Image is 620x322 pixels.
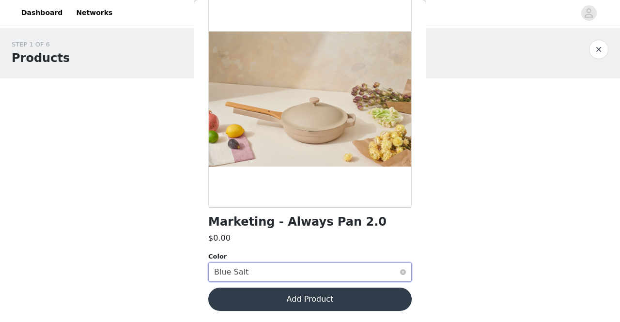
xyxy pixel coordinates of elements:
button: Add Product [208,288,412,311]
i: icon: close-circle [400,269,406,275]
a: Dashboard [15,2,68,24]
h3: $0.00 [208,232,231,244]
h1: Marketing - Always Pan 2.0 [208,215,387,229]
h1: Products [12,49,70,67]
div: STEP 1 OF 6 [12,40,70,49]
div: Blue Salt [214,263,248,281]
div: Color [208,252,412,261]
a: Networks [70,2,118,24]
div: avatar [584,5,593,21]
